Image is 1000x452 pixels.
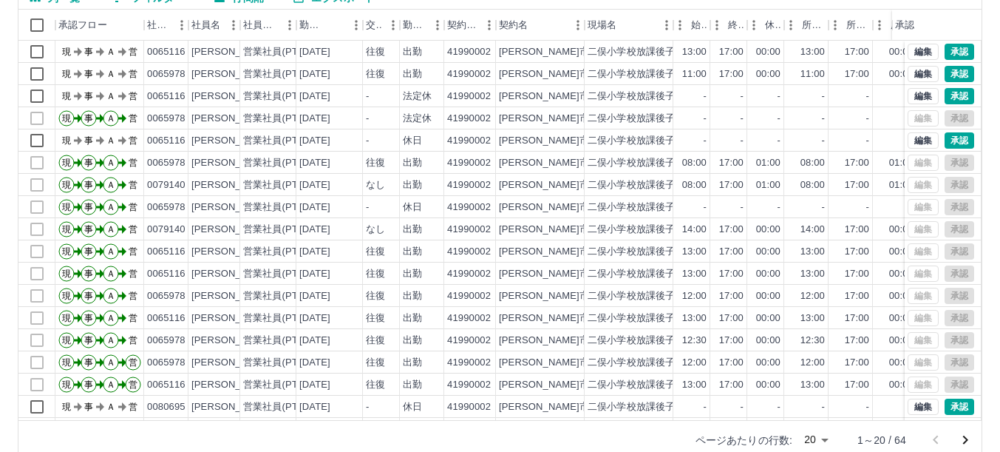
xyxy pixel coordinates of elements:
div: 二俣小学校放課後子ども教室 [588,45,714,59]
div: 20 [798,429,834,451]
div: 営業社員(PT契約) [243,67,321,81]
div: 41990002 [447,45,491,59]
div: 営業社員(PT契約) [243,223,321,237]
div: 勤務区分 [400,10,444,41]
div: 二俣小学校放課後子ども教室 [588,112,714,126]
button: 編集 [908,66,939,82]
div: [PERSON_NAME]市 [499,200,589,215]
text: 営 [129,180,137,190]
div: 00:00 [889,223,914,237]
button: メニュー [426,14,449,36]
div: 17:00 [719,311,744,325]
text: 事 [84,291,93,301]
text: 事 [84,91,93,101]
text: 事 [84,313,93,323]
button: ソート [324,15,345,36]
div: - [741,134,744,148]
div: 0065978 [147,200,186,215]
div: 01:00 [756,156,780,170]
div: - [822,134,825,148]
text: 現 [62,313,71,323]
div: [PERSON_NAME] [191,311,272,325]
text: Ａ [106,158,115,168]
div: [PERSON_NAME] [191,67,272,81]
div: 営業社員(PT契約) [243,134,321,148]
div: [PERSON_NAME] [191,45,272,59]
div: 休日 [403,134,422,148]
div: 休日 [403,200,422,215]
div: 往復 [366,245,385,259]
div: [PERSON_NAME] [191,334,272,348]
div: - [704,200,707,215]
div: 13:00 [800,245,825,259]
div: 二俣小学校放課後子ども教室 [588,134,714,148]
div: 00:00 [756,67,780,81]
div: [PERSON_NAME]市 [499,245,589,259]
text: Ａ [106,180,115,190]
text: 現 [62,180,71,190]
div: [DATE] [299,245,330,259]
text: 営 [129,224,137,235]
div: [DATE] [299,67,330,81]
div: 勤務日 [299,10,324,41]
div: 休憩 [747,10,784,41]
text: 営 [129,135,137,146]
button: 編集 [908,44,939,60]
text: 現 [62,69,71,79]
button: 承認 [945,88,974,104]
div: 08:00 [800,178,825,192]
div: 41990002 [447,200,491,215]
div: [PERSON_NAME]市 [499,67,589,81]
div: 出勤 [403,267,422,281]
div: 営業社員(PT契約) [243,112,321,126]
text: 現 [62,158,71,168]
div: 0065978 [147,156,186,170]
div: 契約コード [447,10,478,41]
div: 00:00 [889,45,914,59]
div: - [741,90,744,104]
div: 0065116 [147,45,186,59]
div: 17:00 [719,289,744,303]
text: Ａ [106,135,115,146]
div: 承認 [895,10,914,41]
div: 17:00 [719,67,744,81]
div: [PERSON_NAME] [191,289,272,303]
div: 00:00 [756,289,780,303]
div: 交通費 [366,10,382,41]
button: 編集 [908,132,939,149]
button: メニュー [382,14,404,36]
text: Ａ [106,224,115,235]
text: 現 [62,269,71,279]
div: 出勤 [403,289,422,303]
div: - [741,112,744,126]
text: 営 [129,291,137,301]
text: 事 [84,47,93,57]
div: 13:00 [800,267,825,281]
div: - [366,112,369,126]
div: [PERSON_NAME]市 [499,178,589,192]
text: 営 [129,69,137,79]
div: 出勤 [403,223,422,237]
div: - [822,90,825,104]
div: 終業 [728,10,744,41]
div: 01:00 [889,156,914,170]
div: 41990002 [447,67,491,81]
div: [DATE] [299,45,330,59]
text: 営 [129,91,137,101]
div: 承認 [892,10,969,41]
div: 00:00 [756,245,780,259]
div: 営業社員(PT契約) [243,178,321,192]
div: 営業社員(PT契約) [243,311,321,325]
div: 社員番号 [144,10,188,41]
div: 休憩 [765,10,781,41]
div: 41990002 [447,156,491,170]
div: 00:00 [756,45,780,59]
div: 08:00 [800,156,825,170]
div: 契約コード [444,10,496,41]
div: 社員名 [191,10,220,41]
div: 社員番号 [147,10,171,41]
div: [DATE] [299,90,330,104]
div: 17:00 [845,267,869,281]
div: 0079140 [147,223,186,237]
div: 0065978 [147,334,186,348]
